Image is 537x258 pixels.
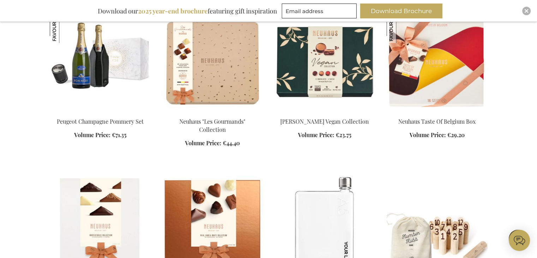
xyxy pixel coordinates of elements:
[336,131,351,139] span: €23.75
[162,13,263,112] img: Neuhaus "Les Gourmands" Collection
[282,4,359,20] form: marketing offers and promotions
[298,131,351,139] a: Volume Price: €23.75
[410,131,446,139] span: Volume Price:
[447,131,465,139] span: €29.20
[410,131,465,139] a: Volume Price: €29.20
[74,131,111,139] span: Volume Price:
[138,7,208,15] b: 2025 year-end brochure
[223,139,240,147] span: €44.40
[298,131,334,139] span: Volume Price:
[360,4,442,18] button: Download Brochure
[185,139,240,147] a: Volume Price: €44.40
[185,139,221,147] span: Volume Price:
[112,131,126,139] span: €71.35
[387,13,488,112] img: Neuhaus Taste Of Belgium Box
[509,230,530,251] iframe: belco-activator-frame
[387,109,488,116] a: Neuhaus Taste Of Belgium Box Neuhaus Taste Of Belgium Box
[274,13,375,112] img: Neuhaus Vegan Collection
[522,7,531,15] div: Close
[50,13,151,112] img: Peugeot Champagne Pommery Set
[74,131,126,139] a: Volume Price: €71.35
[398,118,476,125] a: Neuhaus Taste Of Belgium Box
[179,118,245,133] a: Neuhaus "Les Gourmands" Collection
[95,4,280,18] div: Download our featuring gift inspiration
[274,109,375,116] a: Neuhaus Vegan Collection
[280,118,369,125] a: [PERSON_NAME] Vegan Collection
[57,118,144,125] a: Peugeot Champagne Pommery Set
[162,109,263,116] a: Neuhaus "Les Gourmands" Collection
[387,13,417,43] img: Neuhaus Taste Of Belgium Box
[282,4,357,18] input: Email address
[524,9,529,13] img: Close
[50,13,80,43] img: Peugeot Champagne Pommery Set
[50,109,151,116] a: Peugeot Champagne Pommery Set Peugeot Champagne Pommery Set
